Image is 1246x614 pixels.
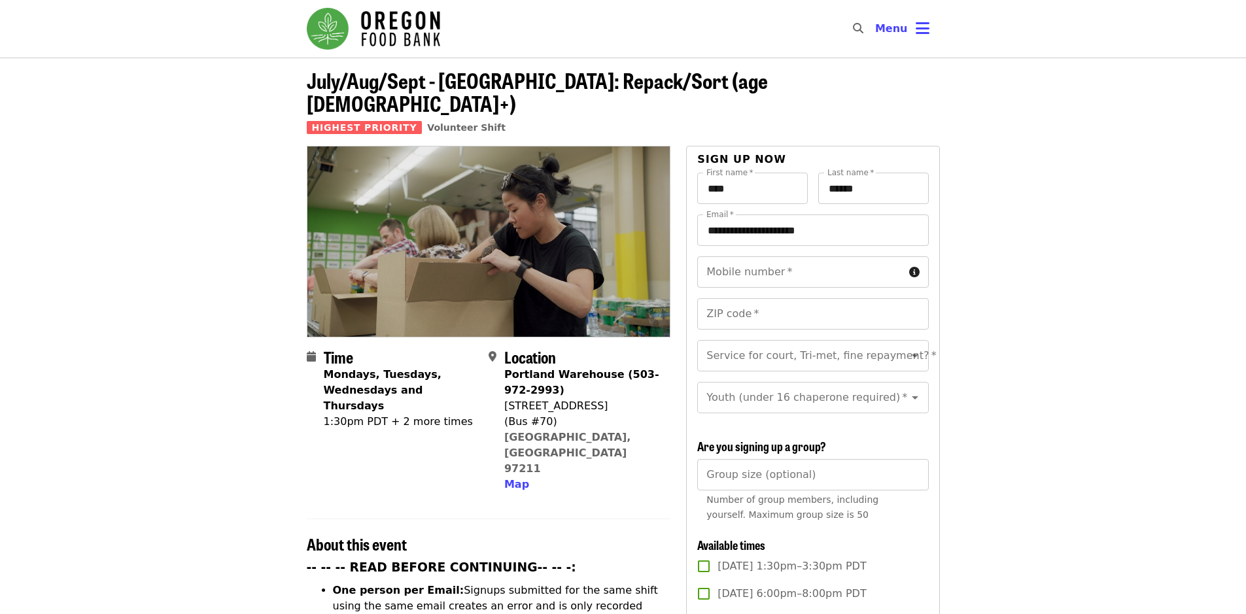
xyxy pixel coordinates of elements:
span: [DATE] 6:00pm–8:00pm PDT [718,586,866,602]
i: map-marker-alt icon [489,350,496,363]
span: Map [504,478,529,490]
span: [DATE] 1:30pm–3:30pm PDT [718,558,866,574]
button: Open [906,388,924,407]
i: circle-info icon [909,266,920,279]
img: July/Aug/Sept - Portland: Repack/Sort (age 8+) organized by Oregon Food Bank [307,146,670,336]
i: bars icon [916,19,929,38]
i: calendar icon [307,350,316,363]
span: July/Aug/Sept - [GEOGRAPHIC_DATA]: Repack/Sort (age [DEMOGRAPHIC_DATA]+) [307,65,768,118]
span: Available times [697,536,765,553]
button: Map [504,477,529,492]
button: Toggle account menu [865,13,940,44]
span: Time [324,345,353,368]
i: search icon [853,22,863,35]
span: Menu [875,22,908,35]
strong: Portland Warehouse (503-972-2993) [504,368,659,396]
span: About this event [307,532,407,555]
span: Highest Priority [307,121,423,134]
input: [object Object] [697,459,928,490]
input: First name [697,173,808,204]
input: Last name [818,173,929,204]
strong: One person per Email: [333,584,464,596]
span: Sign up now [697,153,786,165]
div: 1:30pm PDT + 2 more times [324,414,478,430]
input: ZIP code [697,298,928,330]
input: Email [697,214,928,246]
strong: -- -- -- READ BEFORE CONTINUING-- -- -: [307,560,576,574]
span: Number of group members, including yourself. Maximum group size is 50 [706,494,878,520]
strong: Mondays, Tuesdays, Wednesdays and Thursdays [324,368,441,412]
div: [STREET_ADDRESS] [504,398,660,414]
span: Are you signing up a group? [697,437,826,454]
span: Location [504,345,556,368]
a: [GEOGRAPHIC_DATA], [GEOGRAPHIC_DATA] 97211 [504,431,631,475]
label: First name [706,169,753,177]
button: Open [906,347,924,365]
label: Email [706,211,734,218]
label: Last name [827,169,874,177]
a: Volunteer Shift [427,122,506,133]
input: Mobile number [697,256,903,288]
img: Oregon Food Bank - Home [307,8,440,50]
div: (Bus #70) [504,414,660,430]
input: Search [871,13,882,44]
